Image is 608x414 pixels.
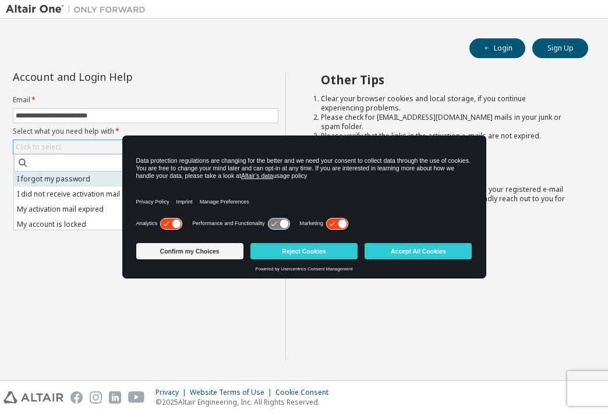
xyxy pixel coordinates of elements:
div: Click to select [16,142,61,152]
h2: Other Tips [321,72,567,87]
img: Altair One [6,3,151,15]
p: © 2025 Altair Engineering, Inc. All Rights Reserved. [155,397,335,407]
li: Please check for [EMAIL_ADDRESS][DOMAIN_NAME] mails in your junk or spam folder. [321,113,567,131]
img: linkedin.svg [109,391,121,404]
li: I forgot my password [14,172,276,187]
button: Sign Up [532,38,588,58]
div: Click to select [13,140,278,154]
div: Privacy [155,388,190,397]
li: Clear your browser cookies and local storage, if you continue experiencing problems. [321,94,567,113]
img: youtube.svg [128,391,145,404]
img: instagram.svg [90,391,102,404]
button: Login [469,38,525,58]
img: facebook.svg [70,391,83,404]
div: Cookie Consent [275,388,335,397]
label: Select what you need help with [13,127,278,136]
li: Please verify that the links in the activation e-mails are not expired. [321,131,567,141]
div: Account and Login Help [13,72,225,81]
div: Website Terms of Use [190,388,275,397]
img: altair_logo.svg [3,391,63,404]
label: Email [13,95,278,105]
